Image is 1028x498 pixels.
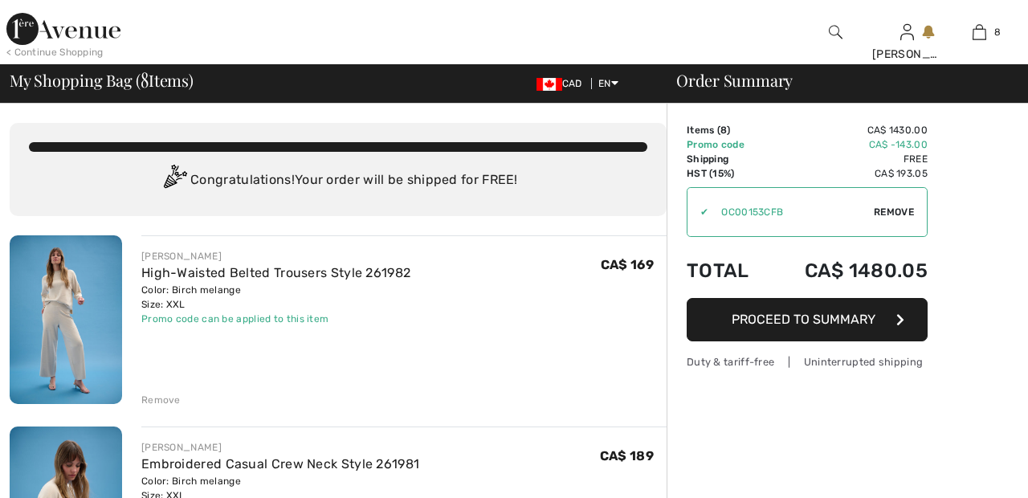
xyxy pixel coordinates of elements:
[732,312,875,327] span: Proceed to Summary
[687,123,768,137] td: Items ( )
[141,68,149,89] span: 8
[536,78,562,91] img: Canadian Dollar
[872,46,943,63] div: [PERSON_NAME]
[536,78,589,89] span: CAD
[973,22,986,42] img: My Bag
[687,298,928,341] button: Proceed to Summary
[900,24,914,39] a: Sign In
[829,22,842,42] img: search the website
[687,243,768,298] td: Total
[601,257,654,272] span: CA$ 169
[687,354,928,369] div: Duty & tariff-free | Uninterrupted shipping
[10,72,194,88] span: My Shopping Bag ( Items)
[141,440,419,455] div: [PERSON_NAME]
[600,448,654,463] span: CA$ 189
[708,188,874,236] input: Promo code
[141,283,410,312] div: Color: Birch melange Size: XXL
[768,123,928,137] td: CA$ 1430.00
[720,124,727,136] span: 8
[141,456,419,471] a: Embroidered Casual Crew Neck Style 261981
[994,25,1001,39] span: 8
[687,137,768,152] td: Promo code
[6,45,104,59] div: < Continue Shopping
[687,205,708,219] div: ✔
[687,152,768,166] td: Shipping
[657,72,1018,88] div: Order Summary
[768,152,928,166] td: Free
[768,137,928,152] td: CA$ -143.00
[141,249,410,263] div: [PERSON_NAME]
[141,393,181,407] div: Remove
[141,265,410,280] a: High-Waisted Belted Trousers Style 261982
[944,22,1014,42] a: 8
[158,165,190,197] img: Congratulation2.svg
[141,312,410,326] div: Promo code can be applied to this item
[768,166,928,181] td: CA$ 193.05
[29,165,647,197] div: Congratulations! Your order will be shipped for FREE!
[598,78,618,89] span: EN
[874,205,914,219] span: Remove
[6,13,120,45] img: 1ère Avenue
[768,243,928,298] td: CA$ 1480.05
[10,235,122,404] img: High-Waisted Belted Trousers Style 261982
[687,166,768,181] td: HST (15%)
[900,22,914,42] img: My Info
